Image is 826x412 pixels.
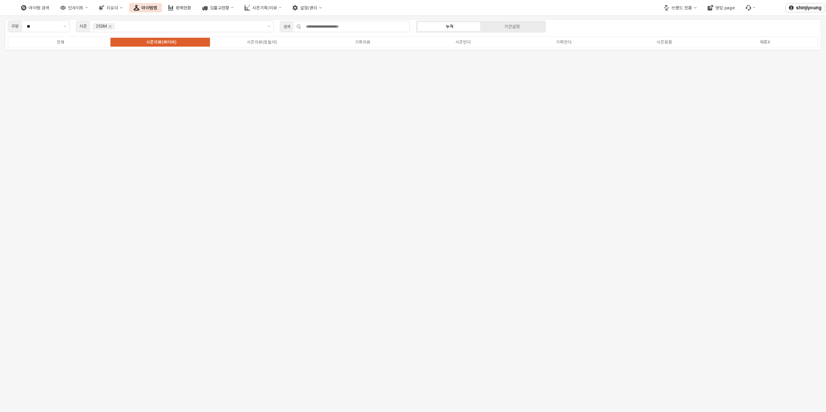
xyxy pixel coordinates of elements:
label: 기간설정 [481,23,543,30]
div: 판매현황 [176,5,191,10]
label: 누적 [419,23,481,30]
div: 기획언더 [556,40,572,45]
div: 시즌기획/리뷰 [252,5,277,10]
div: 검색 [283,23,290,30]
div: 아이템 검색 [29,5,49,10]
div: 전체 [57,40,65,45]
button: 제안 사항 표시 [60,21,69,32]
div: 설정/관리 [300,5,317,10]
label: 기획의류 [312,39,413,45]
button: 아이템맵 [129,3,162,12]
div: 영업 page [716,5,735,10]
button: 리오더 [94,3,127,12]
div: 입출고현황 [210,5,229,10]
div: Remove 25SM [108,25,112,28]
p: shinjiyoung [796,5,822,11]
div: 시즌 [79,23,87,30]
div: 복종X [760,40,770,45]
label: 시즌의류(토들러) [212,39,313,45]
div: 기간설정 [504,24,520,29]
div: 인사이트 [68,5,84,10]
div: 25SM [96,23,107,30]
button: 판매현황 [163,3,196,12]
button: 영업 page [703,3,740,12]
label: 복종X [715,39,815,45]
label: 시즌용품 [614,39,715,45]
button: 아이템 검색 [16,3,54,12]
div: 브랜드 전환 [672,5,692,10]
div: 시즌의류(토들러) [247,40,277,45]
button: 제안 사항 표시 [264,21,273,32]
div: 아이템맵 [142,5,157,10]
div: 기획의류 [355,40,371,45]
button: 입출고현황 [198,3,238,12]
button: 설정/관리 [288,3,326,12]
div: 시즌의류(베이비) [146,40,177,45]
div: 리오더 [107,5,118,10]
div: 누적 [446,24,454,29]
button: 시즌기획/리뷰 [240,3,286,12]
div: 버그 제보 및 기능 개선 요청 [741,3,760,12]
label: 시즌언더 [413,39,514,45]
button: 인사이트 [56,3,93,12]
div: 구분 [11,23,19,30]
div: 시즌용품 [657,40,672,45]
label: 기획언더 [514,39,614,45]
button: shinjiyoung [786,3,825,12]
label: 시즌의류(베이비) [111,39,212,45]
button: 브랜드 전환 [659,3,701,12]
label: 전체 [10,39,111,45]
div: 시즌언더 [455,40,471,45]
